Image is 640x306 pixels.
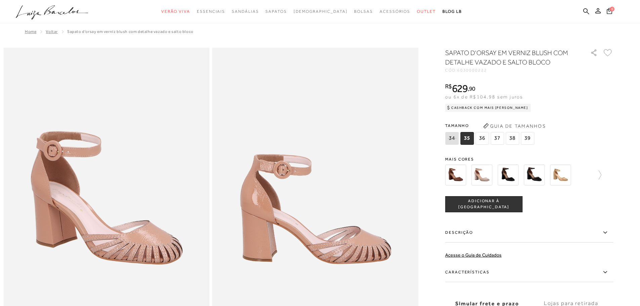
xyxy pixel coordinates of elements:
a: noSubCategoriesText [232,5,259,18]
img: SAPATO D'ORSAY CROCO SALTO MÉDIO PRETO [524,165,545,185]
span: 37 [490,132,504,145]
span: Acessórios [380,9,410,14]
a: noSubCategoriesText [417,5,436,18]
span: Essenciais [197,9,225,14]
button: ADICIONAR À [GEOGRAPHIC_DATA] [445,196,522,212]
span: 6030000222 [457,68,487,73]
span: 39 [521,132,534,145]
img: SAPATO D'ORSAY DE SALTO BLOCO MÉDIO EM VERNIZ BEGE [550,165,571,185]
span: 0 [610,7,614,11]
a: noSubCategoriesText [354,5,373,18]
span: BLOG LB [442,9,462,14]
a: Home [25,29,36,34]
span: Sapatos [265,9,287,14]
span: 38 [506,132,519,145]
a: Voltar [46,29,58,34]
span: Outlet [417,9,436,14]
a: Acesse o Guia de Cuidados [445,252,502,258]
i: , [468,86,475,92]
span: 90 [469,85,475,92]
label: Características [445,263,613,282]
img: SAPATO D'ORSAY CROCO SALTO MÉDIO NATA [471,165,492,185]
span: 35 [460,132,474,145]
button: Guia de Tamanhos [481,121,548,131]
a: noSubCategoriesText [161,5,190,18]
h1: SAPATO D'ORSAY EM VERNIZ BLUSH COM DETALHE VAZADO E SALTO BLOCO [445,48,571,67]
label: Descrição [445,223,613,243]
div: CÓD: [445,68,580,72]
span: ou 6x de R$104,98 sem juros [445,94,523,99]
a: noSubCategoriesText [197,5,225,18]
span: 629 [452,82,468,94]
span: Bolsas [354,9,373,14]
span: SAPATO D'ORSAY EM VERNIZ BLUSH COM DETALHE VAZADO E SALTO BLOCO [67,29,194,34]
img: SAPATO D'ORSAY CROCO SALTO MÉDIO PRETO [498,165,518,185]
a: noSubCategoriesText [265,5,287,18]
i: R$ [445,83,452,89]
span: [DEMOGRAPHIC_DATA] [294,9,348,14]
img: SAPATO D'ORSAY CROCO SALTO MÉDIO CASTANHO [445,165,466,185]
div: Cashback com Mais [PERSON_NAME] [445,104,531,112]
a: BLOG LB [442,5,462,18]
a: noSubCategoriesText [380,5,410,18]
span: ADICIONAR À [GEOGRAPHIC_DATA] [445,198,522,210]
span: 34 [445,132,459,145]
button: 0 [605,7,614,16]
a: noSubCategoriesText [294,5,348,18]
span: Mais cores [445,157,613,161]
span: Sandálias [232,9,259,14]
span: 36 [475,132,489,145]
span: Tamanho [445,121,536,131]
span: Verão Viva [161,9,190,14]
